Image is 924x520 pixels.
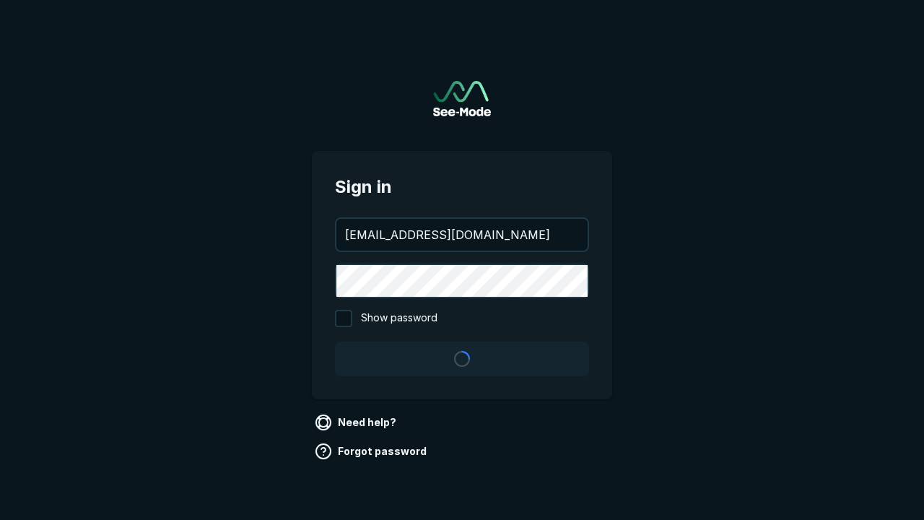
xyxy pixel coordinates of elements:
a: Need help? [312,411,402,434]
a: Forgot password [312,440,432,463]
input: your@email.com [336,219,588,251]
img: See-Mode Logo [433,81,491,116]
a: Go to sign in [433,81,491,116]
span: Sign in [335,174,589,200]
span: Show password [361,310,437,327]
